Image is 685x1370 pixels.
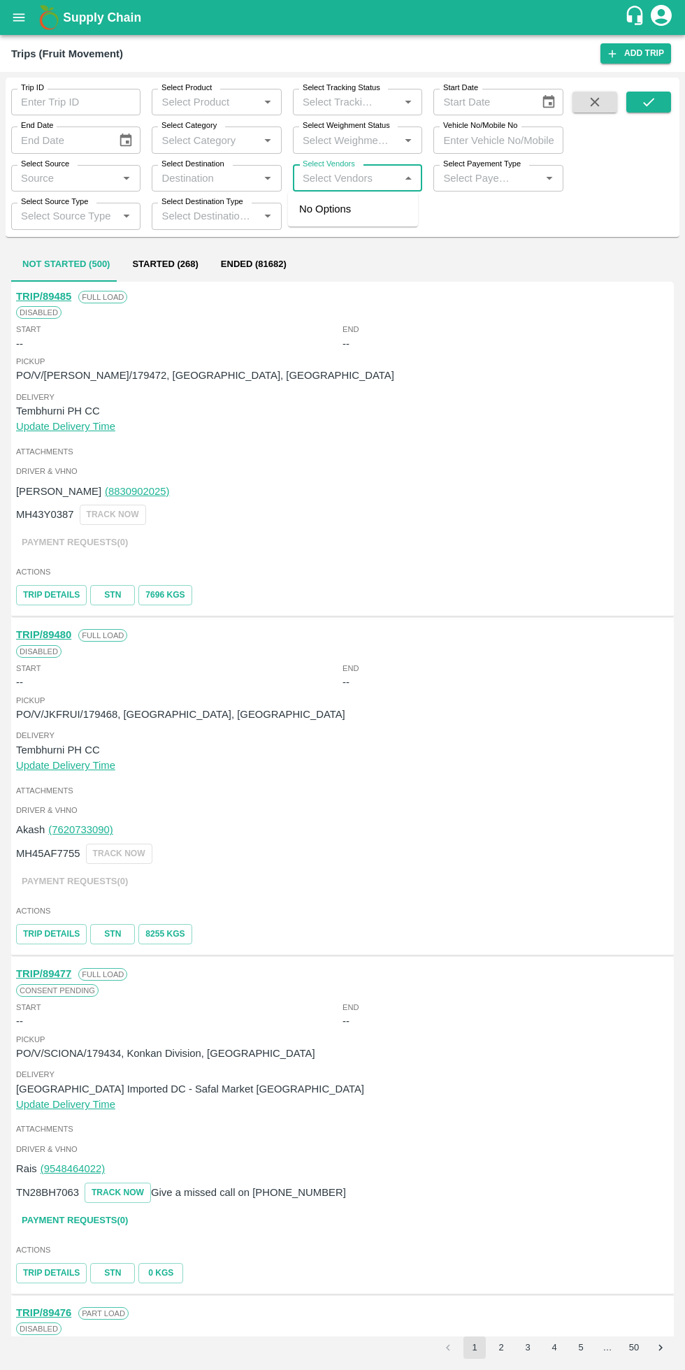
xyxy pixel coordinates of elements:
a: Payment Requests(0) [16,1209,134,1233]
div: customer-support [624,5,649,30]
p: Tembhurni PH CC [16,403,669,419]
div: -- [16,1014,23,1029]
div: -- [16,675,23,690]
input: Select Product [156,93,254,111]
nav: pagination navigation [435,1336,674,1359]
button: Open [259,131,277,150]
button: Open [259,93,277,111]
span: Actions [16,1243,669,1256]
span: Start [16,323,41,336]
span: End [342,1001,359,1014]
a: Trip Details [16,924,87,944]
button: 0 Kgs [138,1263,183,1283]
input: Enter Vehicle No/Mobile No [433,127,563,153]
label: End Date [21,120,53,131]
div: -- [342,675,349,690]
p: MH43Y0387 [16,507,74,522]
button: Open [259,169,277,187]
button: page 1 [463,1336,486,1359]
p: Give a missed call on [PHONE_NUMBER] [151,1185,346,1200]
span: Delivery [16,729,669,742]
span: Delivery [16,1068,669,1081]
span: [PERSON_NAME] [16,486,101,497]
button: 7696 Kgs [138,585,192,605]
a: STN [90,585,135,605]
label: Trip ID [21,82,44,94]
span: Start [16,1001,41,1014]
p: MH45AF7755 [16,846,80,861]
button: Go to page 3 [517,1336,539,1359]
span: Delivery [16,391,669,403]
label: Select Source [21,159,69,170]
input: Select Tracking Status [297,93,377,111]
a: Update Delivery Time [16,760,115,771]
button: Open [259,207,277,225]
span: Disabled [16,1322,62,1335]
a: TRIP/89485 [16,291,71,302]
a: Update Delivery Time [16,1099,115,1110]
button: Go to page 2 [490,1336,512,1359]
button: Started (268) [121,248,209,282]
a: Supply Chain [63,8,624,27]
button: Open [399,131,417,150]
span: End [342,662,359,675]
button: Open [117,207,136,225]
label: Select Source Type [21,196,88,208]
button: Go to page 50 [623,1336,645,1359]
span: Attachments [16,1123,669,1135]
span: Pickup [16,355,669,368]
p: TN28BH7063 [16,1185,79,1200]
span: Disabled [16,645,62,658]
p: PO/V/SCIONA/179434, Konkan Division, [GEOGRAPHIC_DATA] [16,1046,669,1061]
label: Select Weighment Status [303,120,390,131]
span: Driver & VHNo [16,465,669,477]
span: Full Load [78,629,127,642]
button: 8255 Kgs [138,924,192,944]
a: TRIP/89477 [16,968,71,979]
button: Close [399,169,417,187]
button: Go to page 5 [570,1336,592,1359]
button: Open [540,169,558,187]
span: Part Load [78,1307,129,1320]
p: PO/V/[PERSON_NAME]/179472, [GEOGRAPHIC_DATA], [GEOGRAPHIC_DATA] [16,368,669,383]
input: Select Weighment Status [297,131,395,149]
button: Go to next page [649,1336,672,1359]
button: Not Started (500) [11,248,121,282]
button: Choose date [535,89,562,115]
div: account of current user [649,3,674,32]
a: (7620733090) [48,824,113,835]
div: -- [16,336,23,352]
label: Select Payement Type [443,159,521,170]
button: Choose date [113,127,139,154]
div: … [596,1341,619,1355]
a: Trip Details [16,585,87,605]
span: Driver & VHNo [16,1143,669,1155]
input: End Date [11,127,107,153]
span: End [342,323,359,336]
button: Open [117,169,136,187]
label: Start Date [443,82,478,94]
span: Full Load [78,968,127,981]
a: STN [90,924,135,944]
div: Trips (Fruit Movement) [11,45,123,63]
span: Rais [16,1163,37,1174]
label: Select Destination [161,159,224,170]
input: Select Destination Type [156,207,254,225]
label: Select Tracking Status [303,82,380,94]
label: Select Product [161,82,212,94]
p: Tembhurni PH CC [16,742,669,758]
span: Full Load [78,291,127,303]
a: Trip Details [16,1263,87,1283]
span: Actions [16,565,669,578]
a: (9548464022) [41,1163,105,1174]
input: Destination [156,169,254,187]
span: Attachments [16,445,669,458]
div: -- [342,336,349,352]
p: [GEOGRAPHIC_DATA] Imported DC - Safal Market [GEOGRAPHIC_DATA] [16,1081,669,1097]
label: Select Destination Type [161,196,243,208]
button: Go to page 4 [543,1336,565,1359]
a: Add Trip [600,43,671,64]
span: Attachments [16,784,669,797]
span: Driver & VHNo [16,804,669,816]
a: STN [90,1263,135,1283]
